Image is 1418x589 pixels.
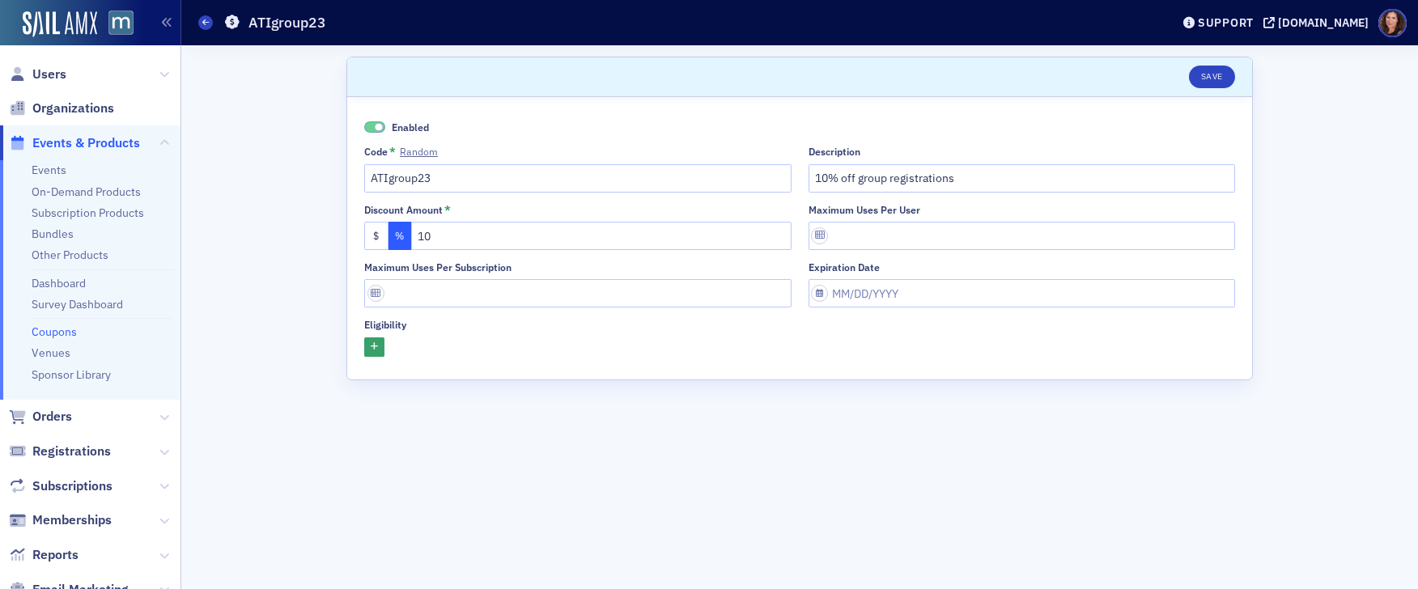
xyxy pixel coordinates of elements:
[364,222,388,250] button: $
[23,11,97,37] img: SailAMX
[32,477,113,495] span: Subscriptions
[400,146,438,158] button: Code*
[108,11,134,36] img: SailAMX
[364,261,512,273] div: Maximum uses per subscription
[9,511,112,529] a: Memberships
[364,204,443,216] div: Discount Amount
[32,134,140,152] span: Events & Products
[97,11,134,38] a: View Homepage
[809,146,860,158] div: Description
[9,477,113,495] a: Subscriptions
[248,13,326,32] h1: ATIgroup23
[32,443,111,460] span: Registrations
[1263,17,1374,28] button: [DOMAIN_NAME]
[32,206,144,220] a: Subscription Products
[1198,15,1254,30] div: Support
[32,66,66,83] span: Users
[32,276,86,290] a: Dashboard
[32,511,112,529] span: Memberships
[9,408,72,426] a: Orders
[9,443,111,460] a: Registrations
[444,204,451,215] abbr: This field is required
[32,408,72,426] span: Orders
[389,146,396,157] abbr: This field is required
[9,134,140,152] a: Events & Products
[32,227,74,241] a: Bundles
[32,367,111,382] a: Sponsor Library
[388,222,413,250] button: %
[32,546,79,564] span: Reports
[32,324,77,339] a: Coupons
[809,261,880,273] div: Expiration date
[364,146,388,158] div: Code
[32,297,123,311] a: Survey Dashboard
[809,279,1236,307] input: MM/DD/YYYY
[1378,9,1407,37] span: Profile
[411,222,792,250] input: 0
[32,345,70,360] a: Venues
[364,121,385,133] span: Enabled
[392,121,429,133] span: Enabled
[9,66,66,83] a: Users
[32,248,108,262] a: Other Products
[364,319,406,331] div: Eligibility
[809,204,920,216] div: Maximum uses per user
[32,184,141,199] a: On-Demand Products
[1189,66,1235,88] button: Save
[32,163,66,177] a: Events
[1278,15,1369,30] div: [DOMAIN_NAME]
[32,100,114,117] span: Organizations
[9,100,114,117] a: Organizations
[9,546,79,564] a: Reports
